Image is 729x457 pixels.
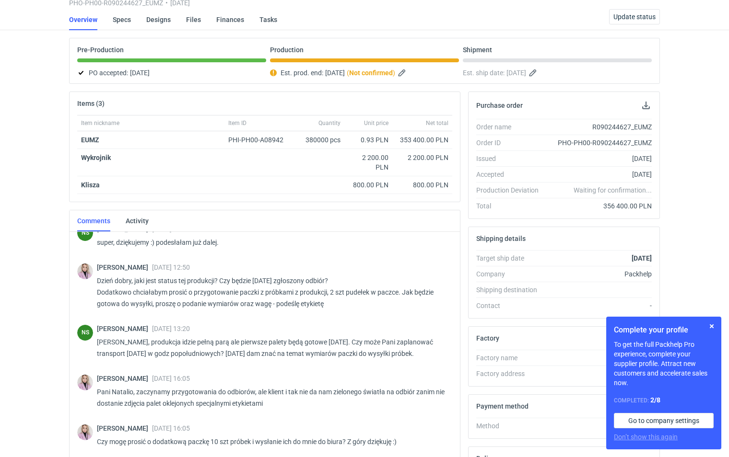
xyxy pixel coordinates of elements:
div: PHI-PH00-A08942 [228,135,293,145]
img: Klaudia Wiśniewska [77,375,93,390]
button: Update status [609,9,660,24]
p: To get the full Packhelp Pro experience, complete your supplier profile. Attract new customers an... [614,340,714,388]
div: 353 400.00 PLN [396,135,448,145]
div: Est. ship date: [463,67,652,79]
div: Completed: [614,395,714,405]
div: Order ID [476,138,546,148]
div: Contact [476,301,546,310]
h2: Items (3) [77,100,105,107]
div: - [546,353,652,363]
div: Factory address [476,369,546,378]
div: [DATE] [546,170,652,179]
a: EUMZ [81,136,99,144]
span: Update status [613,13,656,20]
span: [DATE] [325,67,345,79]
div: Est. prod. end: [270,67,459,79]
h1: Complete your profile [614,324,714,336]
div: Natalia Stępak [77,325,93,341]
p: Czy mogę prosić o dodatkową paczkę 10 szt próbek i wysłanie ich do mnie do biura? Z góry dziękuję :) [97,436,445,447]
p: Production [270,46,304,54]
div: PHO-PH00-R090244627_EUMZ [546,138,652,148]
span: [DATE] 16:05 [152,375,190,382]
h2: Factory [476,334,499,342]
span: Unit price [364,119,388,127]
div: Order name [476,122,546,132]
button: Skip for now [706,320,717,332]
a: Designs [146,9,171,30]
a: Files [186,9,201,30]
span: [PERSON_NAME] [97,424,152,432]
div: Method [476,421,546,431]
div: Company [476,269,546,279]
span: Quantity [318,119,341,127]
strong: 2 / 8 [650,396,660,404]
a: Specs [113,9,131,30]
figcaption: NS [77,325,93,341]
em: ( [347,69,349,77]
div: - [546,301,652,310]
span: [PERSON_NAME] [97,263,152,271]
div: Total [476,201,546,211]
p: Pani Natalio, zaczynamy przygotowania do odbiorów, ale klient i tak nie da nam zielonego światła ... [97,386,445,409]
div: Shipping destination [476,285,546,295]
a: Activity [126,210,149,231]
figcaption: NS [77,225,93,241]
p: [PERSON_NAME], produkcja idzie pełną parą ale pierwsze palety będą gotowe [DATE]. Czy może Pani z... [97,336,445,359]
button: Edit estimated shipping date [528,67,540,79]
strong: Klisza [81,181,100,189]
a: Comments [77,210,110,231]
span: Net total [426,119,448,127]
span: [DATE] [130,67,150,79]
span: [DATE] 16:05 [152,424,190,432]
div: Target ship date [476,253,546,263]
strong: Wykrojnik [81,154,111,161]
div: Factory name [476,353,546,363]
img: Klaudia Wiśniewska [77,263,93,279]
span: [DATE] [506,67,526,79]
a: Overview [69,9,97,30]
p: Dzień dobry, jaki jest status tej produkcji? Czy będzie [DATE] zgłoszony odbiór? Dodatkowo chciał... [97,275,445,309]
button: Don’t show this again [614,432,678,442]
span: [DATE] 12:50 [152,263,190,271]
p: Pre-Production [77,46,124,54]
div: Packhelp [546,269,652,279]
p: Shipment [463,46,492,54]
a: Tasks [259,9,277,30]
div: 2 200.00 PLN [348,153,388,172]
div: 800.00 PLN [396,180,448,190]
h2: Payment method [476,402,529,410]
p: super, dziękujemy :) podesłałam już dalej. [97,237,445,248]
div: R090244627_EUMZ [546,122,652,132]
div: 380000 pcs [296,131,344,149]
strong: Not confirmed [349,69,393,77]
button: Download PO [640,100,652,111]
a: Finances [216,9,244,30]
div: 800.00 PLN [348,180,388,190]
h2: Shipping details [476,235,526,242]
span: [PERSON_NAME] [97,325,152,332]
div: Natalia Stępak [77,225,93,241]
em: Waiting for confirmation... [574,185,652,195]
div: 2 200.00 PLN [396,153,448,162]
div: - [546,369,652,378]
div: Issued [476,154,546,163]
em: ) [393,69,395,77]
span: [DATE] 13:20 [152,325,190,332]
div: [DATE] [546,154,652,163]
h2: Purchase order [476,102,523,109]
span: Item ID [228,119,247,127]
div: 356 400.00 PLN [546,201,652,211]
span: Item nickname [81,119,119,127]
div: Production Deviation [476,185,546,195]
div: Accepted [476,170,546,179]
div: 0.93 PLN [348,135,388,145]
div: PO accepted: [77,67,266,79]
span: [PERSON_NAME] [97,375,152,382]
button: Edit estimated production end date [397,67,409,79]
strong: [DATE] [632,254,652,262]
a: Go to company settings [614,413,714,428]
img: Klaudia Wiśniewska [77,424,93,440]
